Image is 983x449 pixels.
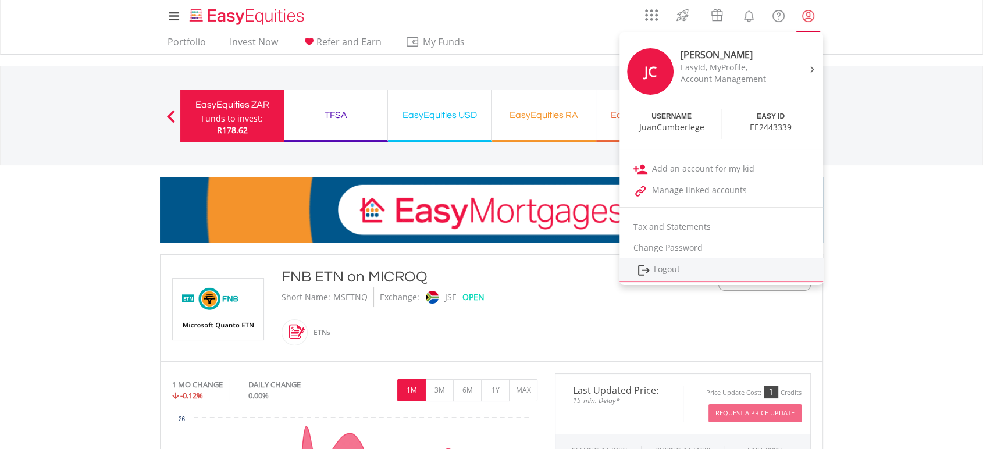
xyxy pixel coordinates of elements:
[426,291,439,304] img: jse.png
[509,379,537,401] button: MAX
[619,237,823,258] a: Change Password
[308,319,330,347] div: ETNs
[172,379,223,390] div: 1 MO CHANGE
[397,379,426,401] button: 1M
[425,379,454,401] button: 3M
[706,389,761,397] div: Price Update Cost:
[764,3,793,26] a: FAQ's and Support
[708,404,802,422] button: Request A Price Update
[619,158,823,180] a: Add an account for my kid
[282,266,647,287] div: FNB ETN on MICROQ
[564,395,674,406] span: 15-min. Delay*
[180,390,203,401] span: -0.12%
[619,180,823,201] a: Manage linked accounts
[333,287,368,307] div: MSETNQ
[395,107,485,123] div: EasyEquities USD
[248,390,269,401] span: 0.00%
[282,287,330,307] div: Short Name:
[673,6,692,24] img: thrive-v2.svg
[201,113,263,124] div: Funds to invest:
[187,7,309,26] img: EasyEquities_Logo.png
[179,416,186,422] text: 26
[163,36,211,54] a: Portfolio
[651,112,692,122] div: USERNAME
[462,287,485,307] div: OPEN
[187,97,277,113] div: EasyEquities ZAR
[297,36,386,54] a: Refer and Earn
[757,112,785,122] div: EASY ID
[380,287,419,307] div: Exchange:
[159,116,183,127] button: Previous
[248,379,340,390] div: DAILY CHANGE
[639,122,704,133] div: JuanCumberlege
[185,3,309,26] a: Home page
[225,36,283,54] a: Invest Now
[499,107,589,123] div: EasyEquities RA
[681,62,778,73] div: EasyId, MyProfile,
[627,48,674,95] div: JC
[750,122,792,133] div: EE2443339
[405,34,482,49] span: My Funds
[793,3,823,28] a: My Profile
[316,35,382,48] span: Refer and Earn
[681,73,778,85] div: Account Management
[734,3,764,26] a: Notifications
[619,35,823,143] a: JC [PERSON_NAME] EasyId, MyProfile, Account Management USERNAME JuanCumberlege EASY ID EE2443339
[291,107,380,123] div: TFSA
[174,279,262,340] img: EQU.ZA.MSETNQ.png
[445,287,457,307] div: JSE
[217,124,248,136] span: R178.62
[453,379,482,401] button: 6M
[564,386,674,395] span: Last Updated Price:
[619,216,823,237] a: Tax and Statements
[160,177,823,243] img: EasyMortage Promotion Banner
[619,258,823,282] a: Logout
[681,48,778,62] div: [PERSON_NAME]
[637,3,665,22] a: AppsGrid
[700,3,734,24] a: Vouchers
[645,9,658,22] img: grid-menu-icon.svg
[481,379,510,401] button: 1Y
[781,389,802,397] div: Credits
[603,107,693,123] div: EasyEquities EUR
[707,6,726,24] img: vouchers-v2.svg
[764,386,778,398] div: 1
